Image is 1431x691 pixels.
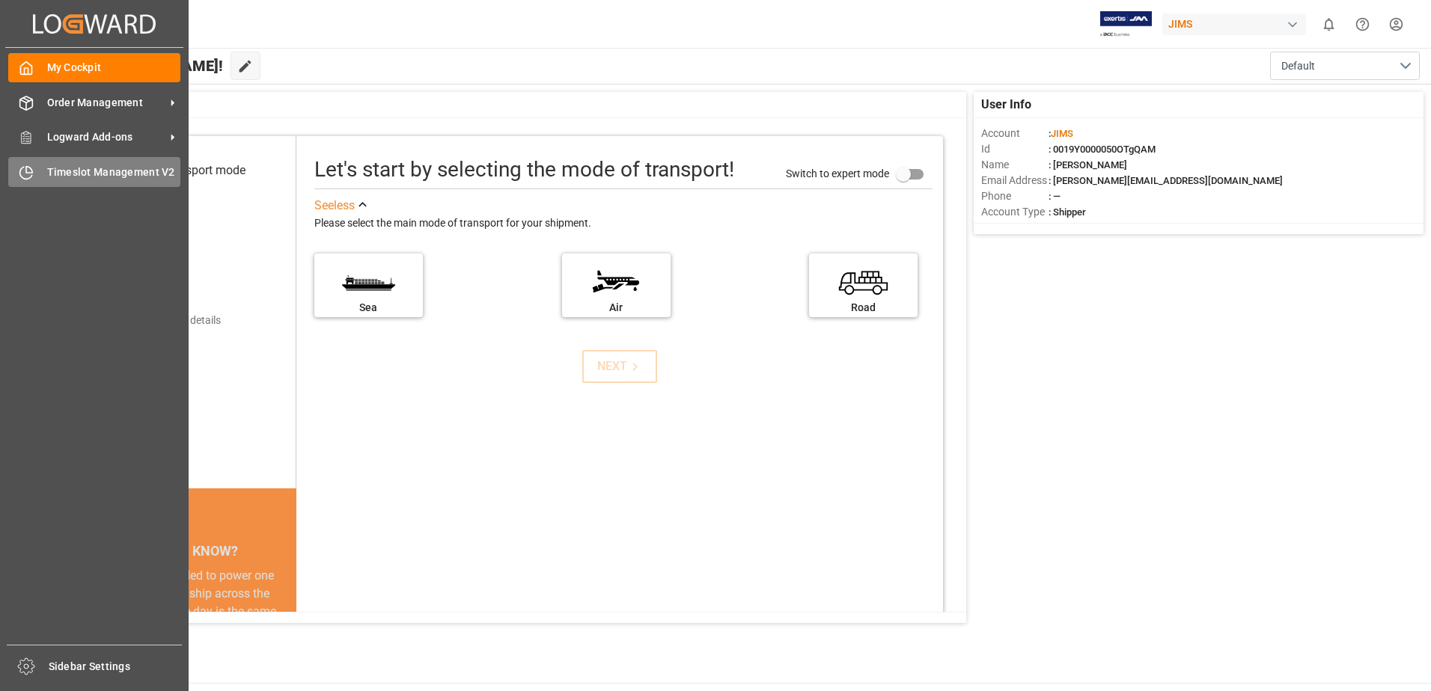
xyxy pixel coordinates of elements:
[1051,128,1073,139] span: JIMS
[786,167,889,179] span: Switch to expert mode
[981,96,1031,114] span: User Info
[1312,7,1346,41] button: show 0 new notifications
[1100,11,1152,37] img: Exertis%20JAM%20-%20Email%20Logo.jpg_1722504956.jpg
[981,173,1049,188] span: Email Address
[47,165,181,180] span: Timeslot Management V2
[49,659,183,675] span: Sidebar Settings
[47,60,181,76] span: My Cockpit
[1049,206,1086,218] span: : Shipper
[1049,191,1061,202] span: : —
[981,141,1049,157] span: Id
[1162,10,1312,38] button: JIMS
[47,95,165,111] span: Order Management
[981,126,1049,141] span: Account
[1346,7,1379,41] button: Help Center
[1049,159,1127,171] span: : [PERSON_NAME]
[314,215,933,233] div: Please select the main mode of transport for your shipment.
[1270,52,1420,80] button: open menu
[570,300,663,316] div: Air
[597,357,643,375] div: NEXT
[981,157,1049,173] span: Name
[1049,175,1283,186] span: : [PERSON_NAME][EMAIL_ADDRESS][DOMAIN_NAME]
[314,154,734,185] div: Let's start by selecting the mode of transport!
[47,129,165,145] span: Logward Add-ons
[582,350,657,383] button: NEXT
[817,300,910,316] div: Road
[322,300,415,316] div: Sea
[1049,128,1073,139] span: :
[1162,13,1306,35] div: JIMS
[1049,144,1156,155] span: : 0019Y0000050OTgQAM
[8,157,180,186] a: Timeslot Management V2
[981,188,1049,204] span: Phone
[127,313,221,328] div: Add shipping details
[8,53,180,82] a: My Cockpit
[1281,58,1315,74] span: Default
[981,204,1049,220] span: Account Type
[314,197,355,215] div: See less
[62,52,223,80] span: Hello [PERSON_NAME]!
